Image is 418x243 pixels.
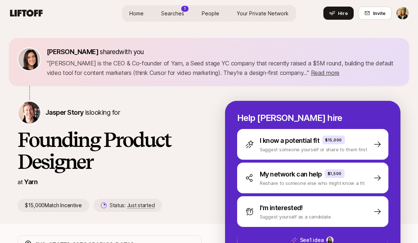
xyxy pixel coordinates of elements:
[260,169,322,179] p: My network can help
[237,10,289,17] span: Your Private Network
[323,7,354,20] button: Hire
[18,199,89,212] p: $15,000 Match Incentive
[155,7,190,20] a: Searches1
[373,10,385,17] span: Invite
[45,109,84,116] span: Jasper Story
[24,178,38,186] a: Yarn
[260,213,331,220] p: Suggest yourself as a candidate
[18,177,23,187] p: at
[338,10,348,17] span: Hire
[129,10,144,17] span: Home
[237,113,388,123] p: Help [PERSON_NAME] hire
[202,10,219,17] span: People
[311,69,339,76] span: Read more
[260,203,303,213] p: I'm interested!
[110,201,155,210] p: Status:
[119,48,144,56] span: with you
[127,202,155,209] span: Just started
[45,107,120,118] p: is looking for
[325,137,342,143] p: $15,000
[358,7,392,20] button: Invite
[260,136,319,146] p: I know a potential fit
[161,10,184,17] span: Searches
[47,58,400,77] p: " [PERSON_NAME] is the CEO & Co-founder of Yarn, a Seed stage YC company that recently raised a $...
[260,179,365,187] p: Reshare to someone else who might know a fit
[47,47,147,57] p: shared
[328,171,342,176] p: $1,500
[18,48,40,70] img: 71d7b91d_d7cb_43b4_a7ea_a9b2f2cc6e03.jpg
[396,7,409,20] button: Lauren Michaels
[18,129,202,172] h1: Founding Product Designer
[123,7,149,20] a: Home
[196,7,225,20] a: People
[231,7,294,20] a: Your Private Network
[184,6,186,11] p: 1
[18,102,40,124] img: Jasper Story
[396,7,409,19] img: Lauren Michaels
[260,146,367,153] p: Suggest someone yourself or share to them first
[47,48,98,56] span: [PERSON_NAME]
